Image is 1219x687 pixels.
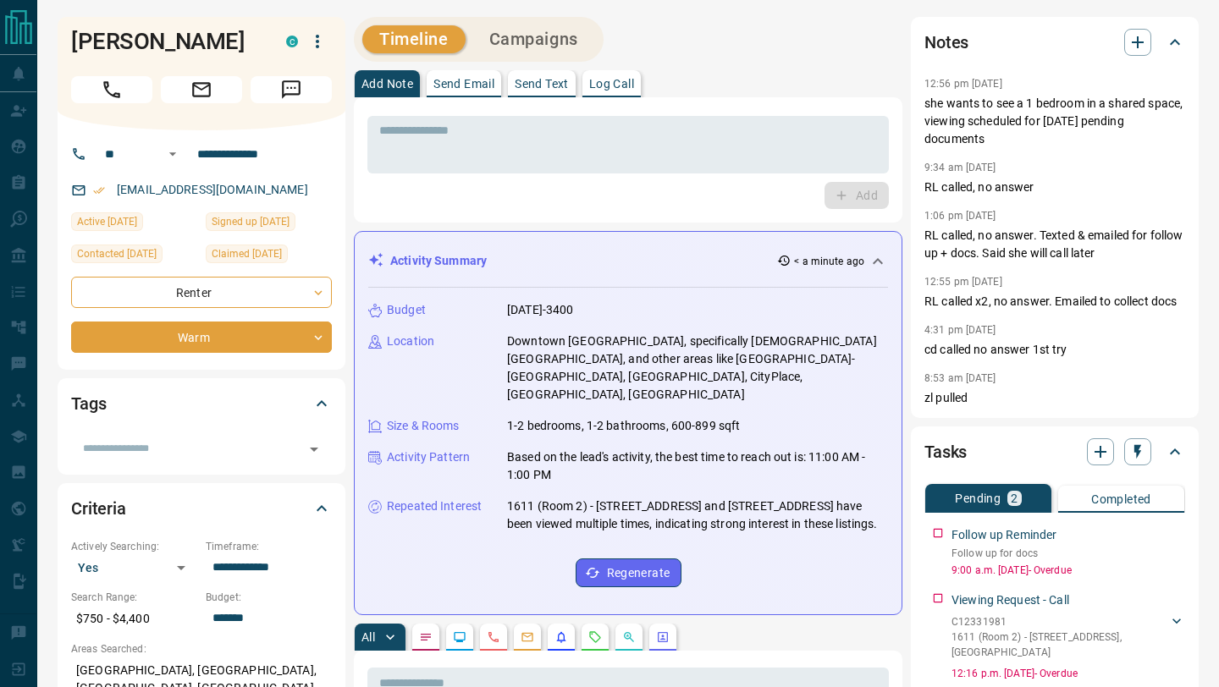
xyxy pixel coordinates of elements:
[387,417,460,435] p: Size & Rooms
[576,558,681,587] button: Regenerate
[71,605,197,633] p: $750 - $4,400
[77,213,137,230] span: Active [DATE]
[361,78,413,90] p: Add Note
[924,438,967,465] h2: Tasks
[1091,493,1151,505] p: Completed
[924,29,968,56] h2: Notes
[387,333,434,350] p: Location
[951,563,1185,578] p: 9:00 a.m. [DATE] - Overdue
[163,144,183,164] button: Open
[472,25,595,53] button: Campaigns
[924,95,1185,148] p: she wants to see a 1 bedroom in a shared space, viewing scheduled for [DATE] pending documents
[924,227,1185,262] p: RL called, no answer. Texted & emailed for follow up + docs. Said she will call later
[589,78,634,90] p: Log Call
[453,630,466,644] svg: Lead Browsing Activity
[71,383,332,424] div: Tags
[951,629,1168,660] p: 1611 (Room 2) - [STREET_ADDRESS] , [GEOGRAPHIC_DATA]
[951,614,1168,629] p: C12331981
[362,25,466,53] button: Timeline
[387,448,470,466] p: Activity Pattern
[951,611,1185,663] div: C123319811611 (Room 2) - [STREET_ADDRESS],[GEOGRAPHIC_DATA]
[419,630,433,644] svg: Notes
[507,333,888,404] p: Downtown [GEOGRAPHIC_DATA], specifically [DEMOGRAPHIC_DATA][GEOGRAPHIC_DATA], and other areas lik...
[387,497,482,515] p: Repeated Interest
[212,245,282,262] span: Claimed [DATE]
[71,554,197,581] div: Yes
[955,492,1001,504] p: Pending
[924,389,1185,407] p: zl pulled
[206,245,332,268] div: Sat Jul 05 2025
[554,630,568,644] svg: Listing Alerts
[507,497,888,533] p: 1611 (Room 2) - [STREET_ADDRESS] and [STREET_ADDRESS] have been viewed multiple times, indicating...
[507,301,573,319] p: [DATE]-3400
[951,666,1185,681] p: 12:16 p.m. [DATE] - Overdue
[433,78,494,90] p: Send Email
[71,212,197,236] div: Sat Aug 16 2025
[588,630,602,644] svg: Requests
[93,184,105,196] svg: Email Verified
[212,213,290,230] span: Signed up [DATE]
[924,162,996,173] p: 9:34 am [DATE]
[794,254,864,269] p: < a minute ago
[71,322,332,353] div: Warm
[302,437,326,461] button: Open
[656,630,670,644] svg: Agent Actions
[507,448,888,484] p: Based on the lead's activity, the best time to reach out is: 11:00 AM - 1:00 PM
[206,212,332,236] div: Sat May 17 2025
[487,630,500,644] svg: Calls
[951,591,1069,609] p: Viewing Request - Call
[71,28,261,55] h1: [PERSON_NAME]
[286,36,298,47] div: condos.ca
[951,526,1056,544] p: Follow up Reminder
[924,179,1185,196] p: RL called, no answer
[390,252,487,270] p: Activity Summary
[515,78,569,90] p: Send Text
[1011,492,1018,504] p: 2
[161,76,242,103] span: Email
[361,631,375,643] p: All
[924,372,996,384] p: 8:53 am [DATE]
[387,301,426,319] p: Budget
[206,590,332,605] p: Budget:
[71,390,106,417] h2: Tags
[206,539,332,554] p: Timeframe:
[924,431,1185,472] div: Tasks
[71,590,197,605] p: Search Range:
[71,495,126,522] h2: Criteria
[71,245,197,268] div: Mon May 19 2025
[622,630,636,644] svg: Opportunities
[507,417,740,435] p: 1-2 bedrooms, 1-2 bathrooms, 600-899 sqft
[71,488,332,529] div: Criteria
[924,293,1185,311] p: RL called x2, no answer. Emailed to collect docs
[951,546,1185,561] p: Follow up for docs
[368,245,888,277] div: Activity Summary< a minute ago
[251,76,332,103] span: Message
[117,183,308,196] a: [EMAIL_ADDRESS][DOMAIN_NAME]
[924,341,1185,359] p: cd called no answer 1st try
[924,210,996,222] p: 1:06 pm [DATE]
[924,22,1185,63] div: Notes
[71,539,197,554] p: Actively Searching:
[71,277,332,308] div: Renter
[521,630,534,644] svg: Emails
[924,276,1002,288] p: 12:55 pm [DATE]
[71,641,332,657] p: Areas Searched:
[77,245,157,262] span: Contacted [DATE]
[924,324,996,336] p: 4:31 pm [DATE]
[71,76,152,103] span: Call
[924,78,1002,90] p: 12:56 pm [DATE]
